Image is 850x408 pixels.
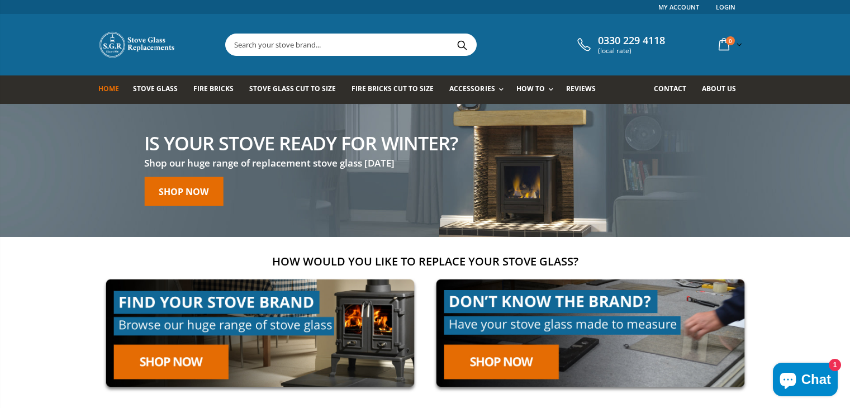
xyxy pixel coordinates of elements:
[429,272,752,395] img: made-to-measure-cta_2cd95ceb-d519-4648-b0cf-d2d338fdf11f.jpg
[516,75,559,104] a: How To
[193,75,242,104] a: Fire Bricks
[98,272,422,395] img: find-your-brand-cta_9b334d5d-5c94-48ed-825f-d7972bbdebd0.jpg
[98,84,119,93] span: Home
[598,47,665,55] span: (local rate)
[598,35,665,47] span: 0330 229 4118
[574,35,665,55] a: 0330 229 4118 (local rate)
[449,75,509,104] a: Accessories
[144,156,458,169] h3: Shop our huge range of replacement stove glass [DATE]
[654,84,686,93] span: Contact
[449,84,495,93] span: Accessories
[133,75,186,104] a: Stove Glass
[193,84,234,93] span: Fire Bricks
[133,84,178,93] span: Stove Glass
[144,177,223,206] a: Shop now
[249,84,336,93] span: Stove Glass Cut To Size
[654,75,695,104] a: Contact
[566,75,604,104] a: Reviews
[98,31,177,59] img: Stove Glass Replacement
[702,75,744,104] a: About us
[516,84,545,93] span: How To
[702,84,736,93] span: About us
[249,75,344,104] a: Stove Glass Cut To Size
[352,84,434,93] span: Fire Bricks Cut To Size
[450,34,475,55] button: Search
[714,34,744,55] a: 0
[98,254,752,269] h2: How would you like to replace your stove glass?
[770,363,841,399] inbox-online-store-chat: Shopify online store chat
[566,84,596,93] span: Reviews
[98,75,127,104] a: Home
[726,36,735,45] span: 0
[226,34,601,55] input: Search your stove brand...
[144,133,458,152] h2: Is your stove ready for winter?
[352,75,442,104] a: Fire Bricks Cut To Size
